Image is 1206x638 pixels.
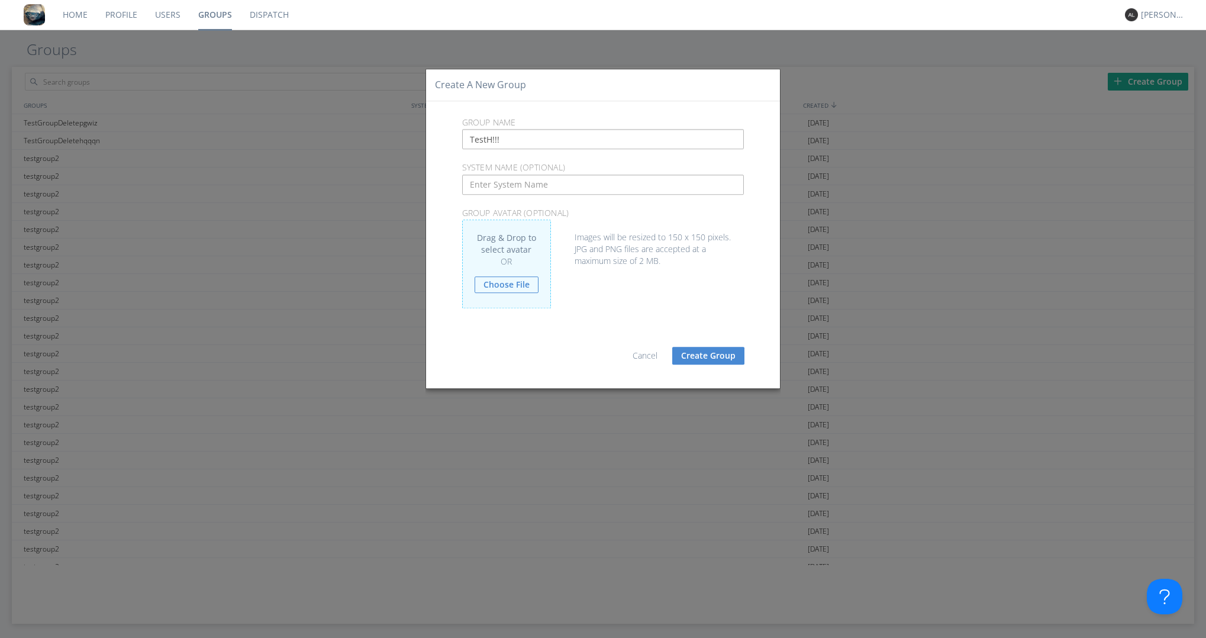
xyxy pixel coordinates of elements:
div: [PERSON_NAME] [1141,9,1185,21]
div: OR [475,256,538,268]
button: Create Group [672,347,744,365]
img: 8ff700cf5bab4eb8a436322861af2272 [24,4,45,25]
p: Group Avatar (optional) [453,207,753,220]
p: System Name (optional) [453,161,753,174]
div: Drag & Drop to select avatar [462,220,551,308]
h4: Create a New Group [435,78,526,92]
p: Group Name [453,116,753,129]
input: Enter System Name [462,175,744,195]
img: 373638.png [1125,8,1138,21]
input: Enter Group Name [462,129,744,149]
a: Choose File [475,276,538,293]
div: Images will be resized to 150 x 150 pixels. JPG and PNG files are accepted at a maximum size of 2... [462,220,744,267]
a: Cancel [633,350,657,361]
